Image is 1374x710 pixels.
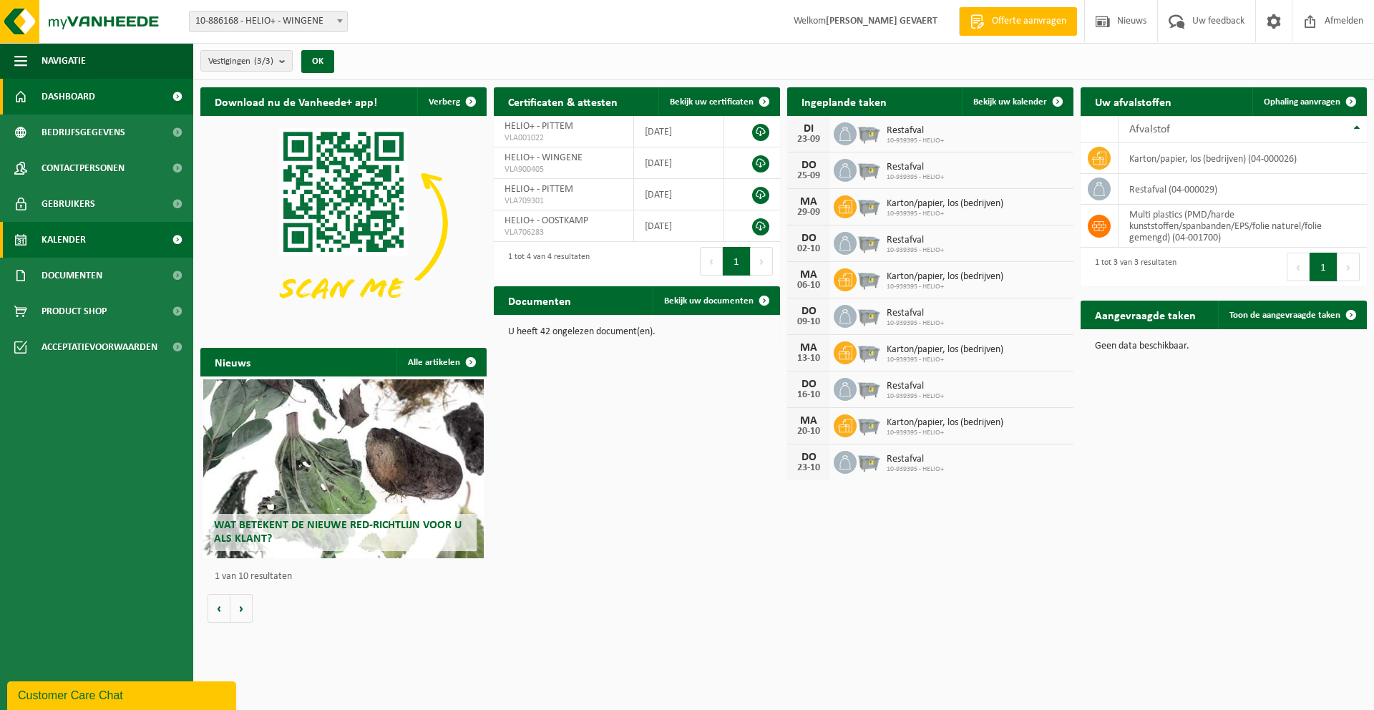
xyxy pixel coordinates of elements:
[887,465,944,474] span: 10-939395 - HELIO+
[42,115,125,150] span: Bedrijfsgegevens
[1252,87,1365,116] a: Ophaling aanvragen
[887,429,1003,437] span: 10-939395 - HELIO+
[794,379,823,390] div: DO
[887,356,1003,364] span: 10-939395 - HELIO+
[700,247,723,276] button: Previous
[887,271,1003,283] span: Karton/papier, los (bedrijven)
[723,247,751,276] button: 1
[887,198,1003,210] span: Karton/papier, los (bedrijven)
[1119,143,1367,174] td: karton/papier, los (bedrijven) (04-000026)
[794,196,823,208] div: MA
[208,51,273,72] span: Vestigingen
[653,286,779,315] a: Bekijk uw documenten
[794,317,823,327] div: 09-10
[664,296,754,306] span: Bekijk uw documenten
[857,120,881,145] img: WB-2500-GAL-GY-01
[214,520,462,545] span: Wat betekent de nieuwe RED-richtlijn voor u als klant?
[857,230,881,254] img: WB-2500-GAL-GY-01
[634,179,725,210] td: [DATE]
[508,327,766,337] p: U heeft 42 ongelezen document(en).
[634,116,725,147] td: [DATE]
[887,162,944,173] span: Restafval
[794,427,823,437] div: 20-10
[505,121,573,132] span: HELIO+ - PITTEM
[787,87,901,115] h2: Ingeplande taken
[973,97,1047,107] span: Bekijk uw kalender
[417,87,485,116] button: Verberg
[887,381,944,392] span: Restafval
[189,11,348,32] span: 10-886168 - HELIO+ - WINGENE
[200,50,293,72] button: Vestigingen(3/3)
[1287,253,1310,281] button: Previous
[794,390,823,400] div: 16-10
[505,164,623,175] span: VLA900405
[887,417,1003,429] span: Karton/papier, los (bedrijven)
[794,342,823,354] div: MA
[794,244,823,254] div: 02-10
[505,184,573,195] span: HELIO+ - PITTEM
[887,344,1003,356] span: Karton/papier, los (bedrijven)
[42,329,157,365] span: Acceptatievoorwaarden
[301,50,334,73] button: OK
[794,123,823,135] div: DI
[1119,174,1367,205] td: restafval (04-000029)
[1338,253,1360,281] button: Next
[959,7,1077,36] a: Offerte aanvragen
[887,283,1003,291] span: 10-939395 - HELIO+
[42,186,95,222] span: Gebruikers
[42,293,107,329] span: Product Shop
[857,412,881,437] img: WB-2500-GAL-GY-01
[230,594,253,623] button: Volgende
[1081,301,1210,329] h2: Aangevraagde taken
[1081,87,1186,115] h2: Uw afvalstoffen
[794,208,823,218] div: 29-09
[42,222,86,258] span: Kalender
[7,679,239,710] iframe: chat widget
[794,160,823,171] div: DO
[42,79,95,115] span: Dashboard
[200,348,265,376] h2: Nieuws
[505,132,623,144] span: VLA001022
[887,246,944,255] span: 10-939395 - HELIO+
[494,87,632,115] h2: Certificaten & attesten
[501,245,590,277] div: 1 tot 4 van 4 resultaten
[505,195,623,207] span: VLA709301
[794,135,823,145] div: 23-09
[1310,253,1338,281] button: 1
[200,87,391,115] h2: Download nu de Vanheede+ app!
[887,137,944,145] span: 10-939395 - HELIO+
[794,269,823,281] div: MA
[505,227,623,238] span: VLA706283
[826,16,937,26] strong: [PERSON_NAME] GEVAERT
[429,97,460,107] span: Verberg
[254,57,273,66] count: (3/3)
[1129,124,1170,135] span: Afvalstof
[887,125,944,137] span: Restafval
[42,150,125,186] span: Contactpersonen
[887,319,944,328] span: 10-939395 - HELIO+
[794,171,823,181] div: 25-09
[887,210,1003,218] span: 10-939395 - HELIO+
[200,116,487,331] img: Download de VHEPlus App
[794,463,823,473] div: 23-10
[751,247,773,276] button: Next
[42,258,102,293] span: Documenten
[42,43,86,79] span: Navigatie
[887,235,944,246] span: Restafval
[1119,205,1367,248] td: multi plastics (PMD/harde kunststoffen/spanbanden/EPS/folie naturel/folie gemengd) (04-001700)
[190,11,347,31] span: 10-886168 - HELIO+ - WINGENE
[634,147,725,179] td: [DATE]
[1229,311,1340,320] span: Toon de aangevraagde taken
[215,572,479,582] p: 1 van 10 resultaten
[857,449,881,473] img: WB-2500-GAL-GY-01
[670,97,754,107] span: Bekijk uw certificaten
[794,415,823,427] div: MA
[1218,301,1365,329] a: Toon de aangevraagde taken
[208,594,230,623] button: Vorige
[857,157,881,181] img: WB-2500-GAL-GY-01
[857,339,881,364] img: WB-2500-GAL-GY-01
[794,306,823,317] div: DO
[634,210,725,242] td: [DATE]
[203,379,484,558] a: Wat betekent de nieuwe RED-richtlijn voor u als klant?
[857,266,881,291] img: WB-2500-GAL-GY-01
